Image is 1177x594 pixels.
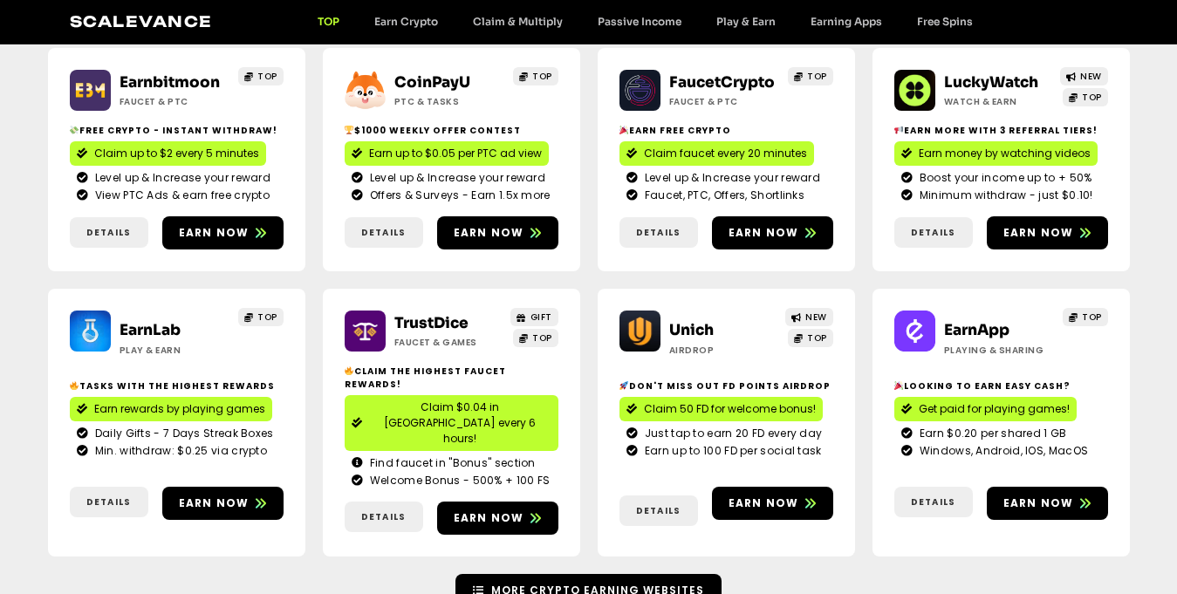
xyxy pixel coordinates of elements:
a: Details [894,487,973,517]
h2: Watch & Earn [944,95,1053,108]
a: CoinPayU [394,73,470,92]
span: TOP [257,311,277,324]
a: NEW [785,308,833,326]
img: 🏆 [345,126,353,134]
span: TOP [532,331,552,345]
span: Details [361,510,406,523]
span: Offers & Surveys - Earn 1.5x more [366,188,551,203]
a: EarnApp [944,321,1009,339]
span: Minimum withdraw - just $0.10! [915,188,1093,203]
a: Earn up to $0.05 per PTC ad view [345,141,549,166]
a: Details [70,487,148,517]
a: TOP [1063,88,1108,106]
span: Earn up to $0.05 per PTC ad view [369,146,542,161]
span: Welcome Bonus - 500% + 100 FS [366,473,551,488]
h2: $1000 Weekly Offer contest [345,124,558,137]
span: Earn now [729,225,799,241]
span: Claim $0.04 in [GEOGRAPHIC_DATA] every 6 hours! [369,399,551,447]
span: Details [911,495,955,509]
span: TOP [807,331,827,345]
span: TOP [257,70,277,83]
img: 🔥 [345,366,353,375]
a: TOP [788,67,833,85]
span: Boost your income up to + 50% [915,170,1092,186]
a: Claim $0.04 in [GEOGRAPHIC_DATA] every 6 hours! [345,395,558,451]
h2: Playing & Sharing [944,344,1053,357]
span: Details [911,226,955,239]
span: Earn now [454,225,524,241]
span: Earn now [1003,225,1074,241]
img: 📢 [894,126,903,134]
h2: Looking to Earn Easy Cash? [894,379,1108,393]
a: Earn now [712,216,833,249]
img: 🔥 [70,381,79,390]
span: Min. withdraw: $0.25 via crypto [91,443,267,459]
a: FaucetCrypto [669,73,775,92]
span: Earn up to 100 FD per social task [640,443,822,459]
a: Earn Crypto [357,15,455,28]
a: TOP [513,329,558,347]
span: Level up & Increase your reward [366,170,545,186]
span: Claim 50 FD for welcome bonus! [644,401,816,417]
a: Free Spins [900,15,990,28]
h2: Free crypto - Instant withdraw! [70,124,284,137]
a: Details [345,217,423,248]
span: Claim faucet every 20 minutes [644,146,807,161]
img: 🎉 [619,126,628,134]
h2: Tasks with the highest rewards [70,379,284,393]
span: Earn money by watching videos [919,146,1091,161]
img: 🎉 [894,381,903,390]
span: Earn now [179,495,250,511]
span: TOP [807,70,827,83]
img: 🚀 [619,381,628,390]
a: Details [345,502,423,532]
h2: Don't miss out Fd points airdrop [619,379,833,393]
a: TOP [788,329,833,347]
a: Details [894,217,973,248]
span: View PTC Ads & earn free crypto [91,188,270,203]
span: Details [86,226,131,239]
a: Claim & Multiply [455,15,580,28]
h2: Faucet & Games [394,336,503,349]
a: Details [70,217,148,248]
a: Get paid for playing games! [894,397,1077,421]
a: Claim faucet every 20 minutes [619,141,814,166]
span: Faucet, PTC, Offers, Shortlinks [640,188,804,203]
span: Details [636,226,681,239]
span: Windows, Android, IOS, MacOS [915,443,1088,459]
span: Daily Gifts - 7 Days Streak Boxes [91,426,274,441]
h2: Faucet & PTC [669,95,778,108]
a: Scalevance [70,12,213,31]
span: Earn now [179,225,250,241]
span: Get paid for playing games! [919,401,1070,417]
a: TOP [513,67,558,85]
h2: Play & Earn [120,344,229,357]
span: Earn now [729,495,799,511]
a: Claim up to $2 every 5 minutes [70,141,266,166]
h2: Claim the highest faucet rewards! [345,365,558,391]
a: Play & Earn [699,15,793,28]
span: NEW [1080,70,1102,83]
a: Earn now [437,502,558,535]
span: TOP [532,70,552,83]
a: Earn rewards by playing games [70,397,272,421]
img: 💸 [70,126,79,134]
a: Earn now [987,216,1108,249]
a: Earning Apps [793,15,900,28]
span: Earn rewards by playing games [94,401,265,417]
a: TOP [238,308,284,326]
nav: Menu [300,15,990,28]
a: Unich [669,321,714,339]
span: Level up & Increase your reward [640,170,820,186]
span: Claim up to $2 every 5 minutes [94,146,259,161]
a: TOP [1063,308,1108,326]
a: Earn now [712,487,833,520]
a: TrustDice [394,314,469,332]
span: Details [636,504,681,517]
span: Earn now [454,510,524,526]
a: Earnbitmoon [120,73,220,92]
a: Claim 50 FD for welcome bonus! [619,397,823,421]
a: NEW [1060,67,1108,85]
a: EarnLab [120,321,181,339]
span: Earn $0.20 per shared 1 GB [915,426,1067,441]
